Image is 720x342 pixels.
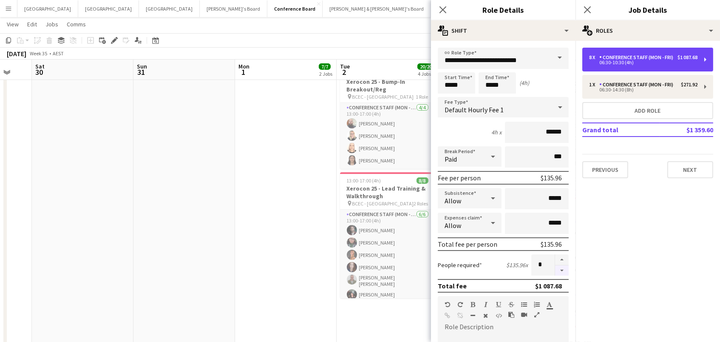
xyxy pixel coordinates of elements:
[417,177,428,184] span: 8/8
[414,200,428,207] span: 2 Roles
[340,78,435,93] h3: Xerocon 25 - Bump-In Breakout/Reg
[535,282,562,290] div: $1 087.68
[599,82,677,88] div: Conference Staff (Mon - Fri)
[575,20,720,41] div: Roles
[496,312,502,319] button: HTML Code
[667,161,713,178] button: Next
[42,19,62,30] a: Jobs
[340,66,435,169] app-job-card: 13:00-17:00 (4h)4/4Xerocon 25 - Bump-In Breakout/Reg BCEC - [GEOGRAPHIC_DATA]1 RoleConference Sta...
[347,177,381,184] span: 13:00-17:00 (4h)
[7,49,26,58] div: [DATE]
[541,240,562,248] div: $135.96
[508,311,514,318] button: Paste as plain text
[24,19,40,30] a: Edit
[582,102,713,119] button: Add role
[34,67,45,77] span: 30
[28,50,49,57] span: Week 35
[677,54,697,60] div: $1 087.68
[352,94,414,100] span: BCEC - [GEOGRAPHIC_DATA]
[519,79,529,87] div: (4h)
[438,282,467,290] div: Total fee
[599,54,677,60] div: Conference Staff (Mon - Fri)
[508,301,514,308] button: Strikethrough
[660,123,713,137] td: $1 359.60
[340,103,435,169] app-card-role: Conference Staff (Mon - Fri)4/413:00-17:00 (4h)[PERSON_NAME][PERSON_NAME][PERSON_NAME][PERSON_NAME]
[340,185,435,200] h3: Xerocon 25 - Lead Training & Walkthrough
[431,4,575,15] h3: Role Details
[589,60,697,65] div: 06:30-10:30 (4h)
[340,63,350,70] span: Tue
[445,105,504,114] span: Default Hourly Fee 1
[470,301,476,308] button: Bold
[491,128,502,136] div: 4h x
[521,301,527,308] button: Unordered List
[547,301,553,308] button: Text Color
[555,254,569,265] button: Increase
[445,197,461,205] span: Allow
[483,312,489,319] button: Clear Formatting
[139,0,200,17] button: [GEOGRAPHIC_DATA]
[483,301,489,308] button: Italic
[319,71,332,77] div: 2 Jobs
[438,261,482,269] label: People required
[340,172,435,298] app-job-card: 13:00-17:00 (4h)8/8Xerocon 25 - Lead Training & Walkthrough BCEC - [GEOGRAPHIC_DATA]2 RolesConfer...
[3,19,22,30] a: View
[238,63,249,70] span: Mon
[470,312,476,319] button: Horizontal Line
[63,19,89,30] a: Comms
[78,0,139,17] button: [GEOGRAPHIC_DATA]
[582,161,628,178] button: Previous
[319,63,331,70] span: 7/7
[53,50,64,57] div: AEST
[200,0,267,17] button: [PERSON_NAME]'s Board
[681,82,697,88] div: $271.92
[457,301,463,308] button: Redo
[27,20,37,28] span: Edit
[555,265,569,276] button: Decrease
[416,94,428,100] span: 1 Role
[352,200,414,207] span: BCEC - [GEOGRAPHIC_DATA]
[267,0,323,17] button: Conference Board
[534,311,540,318] button: Fullscreen
[431,20,575,41] div: Shift
[438,240,497,248] div: Total fee per person
[445,155,457,163] span: Paid
[340,210,435,303] app-card-role: Conference Staff (Mon - Fri)6/613:00-17:00 (4h)[PERSON_NAME][PERSON_NAME][PERSON_NAME][PERSON_NAM...
[496,301,502,308] button: Underline
[323,0,431,17] button: [PERSON_NAME] & [PERSON_NAME]'s Board
[45,20,58,28] span: Jobs
[582,123,660,137] td: Grand total
[534,301,540,308] button: Ordered List
[339,67,350,77] span: 2
[589,54,599,60] div: 8 x
[541,174,562,182] div: $135.96
[506,261,528,269] div: $135.96 x
[417,63,434,70] span: 20/20
[445,221,461,230] span: Allow
[237,67,249,77] span: 1
[137,63,147,70] span: Sun
[589,82,599,88] div: 1 x
[438,174,481,182] div: Fee per person
[445,301,451,308] button: Undo
[67,20,86,28] span: Comms
[35,63,45,70] span: Sat
[575,4,720,15] h3: Job Details
[418,71,434,77] div: 4 Jobs
[17,0,78,17] button: [GEOGRAPHIC_DATA]
[589,88,697,92] div: 06:30-14:30 (8h)
[7,20,19,28] span: View
[521,311,527,318] button: Insert video
[136,67,147,77] span: 31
